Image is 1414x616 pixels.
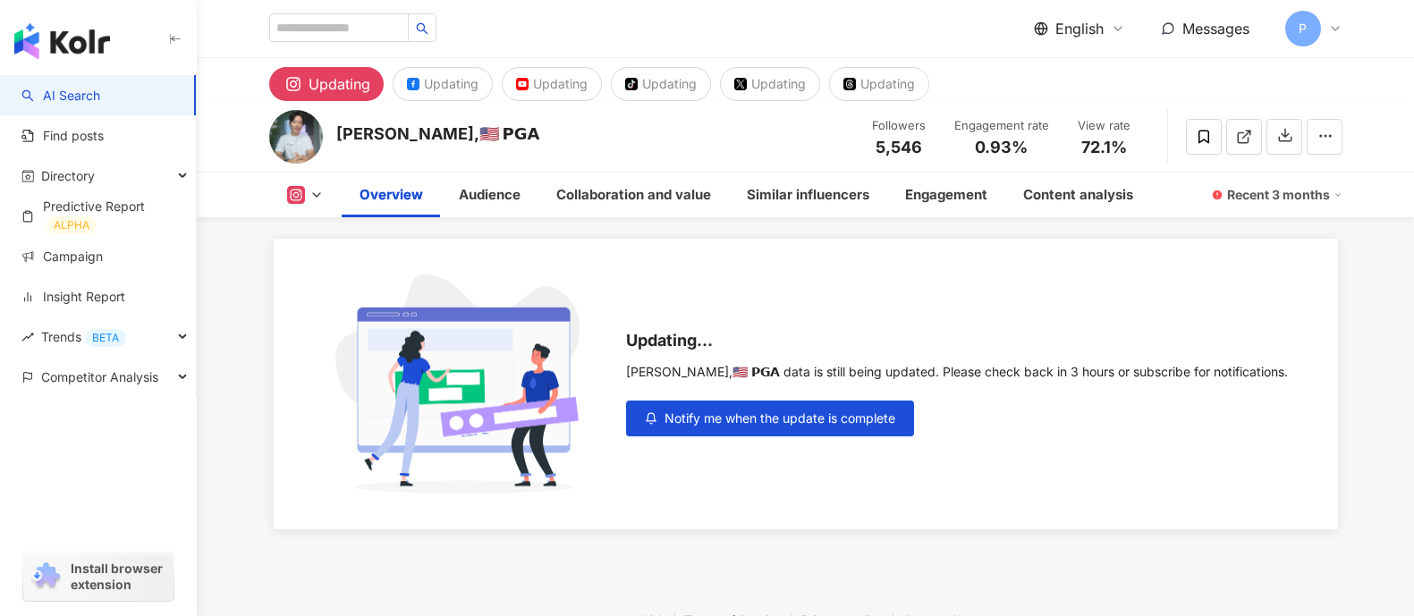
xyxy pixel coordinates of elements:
button: Updating [829,67,929,101]
span: Messages [1182,20,1249,38]
span: Install browser extension [71,561,168,593]
div: Followers [865,117,933,135]
span: 5,546 [876,138,922,156]
div: Similar influencers [747,184,869,206]
img: logo [14,23,110,59]
a: searchAI Search [21,87,100,105]
div: Content analysis [1023,184,1133,206]
span: rise [21,331,34,343]
div: Updating [424,72,478,97]
span: search [416,22,428,35]
span: 0.93% [975,139,1028,156]
button: Updating [269,67,384,101]
img: subscribe cta [323,274,605,494]
div: Updating [751,72,806,97]
span: Directory [41,156,95,196]
div: View rate [1071,117,1139,135]
img: chrome extension [29,562,63,591]
div: Updating [642,72,697,97]
span: P [1299,19,1307,38]
span: English [1055,19,1104,38]
div: Overview [360,184,423,206]
span: Notify me when the update is complete [665,411,895,426]
a: Campaign [21,248,103,266]
div: Audience [459,184,521,206]
div: Engagement rate [954,117,1049,135]
button: Updating [720,67,820,101]
button: Notify me when the update is complete [626,401,914,436]
a: Predictive ReportALPHA [21,198,182,234]
div: Recent 3 months [1227,181,1342,209]
div: Engagement [905,184,987,206]
a: Find posts [21,127,104,145]
img: KOL Avatar [269,110,323,164]
span: Competitor Analysis [41,357,158,397]
div: [PERSON_NAME],🇺🇸 𝗣𝗚𝗔 [336,122,540,145]
button: Updating [393,67,493,101]
div: Collaboration and value [556,184,711,206]
div: Updating [533,72,588,97]
div: Updating [309,72,370,97]
button: Updating [502,67,602,101]
div: Updating [860,72,915,97]
div: Updating... [626,332,1288,350]
span: 72.1% [1081,139,1127,156]
a: Insight Report [21,288,125,306]
button: Updating [611,67,711,101]
a: chrome extensionInstall browser extension [23,553,174,601]
div: BETA [85,329,126,347]
div: [PERSON_NAME],🇺🇸 𝗣𝗚𝗔 data is still being updated. Please check back in 3 hours or subscribe for n... [626,365,1288,379]
span: Trends [41,316,126,357]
